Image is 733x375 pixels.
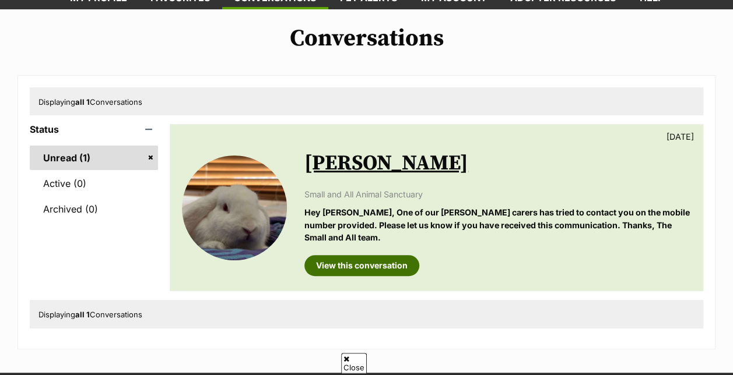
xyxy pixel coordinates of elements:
[304,150,468,176] a: [PERSON_NAME]
[75,310,90,319] strong: all 1
[182,155,287,260] img: Dylan
[30,197,158,221] a: Archived (0)
[38,310,142,319] span: Displaying Conversations
[30,171,158,196] a: Active (0)
[304,255,419,276] a: View this conversation
[75,97,90,107] strong: all 1
[304,188,691,200] p: Small and All Animal Sanctuary
[667,130,694,143] p: [DATE]
[304,206,691,243] p: Hey [PERSON_NAME], One of our [PERSON_NAME] carers has tried to contact you on the mobile number ...
[30,146,158,170] a: Unread (1)
[341,353,367,373] span: Close
[30,124,158,135] header: Status
[38,97,142,107] span: Displaying Conversations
